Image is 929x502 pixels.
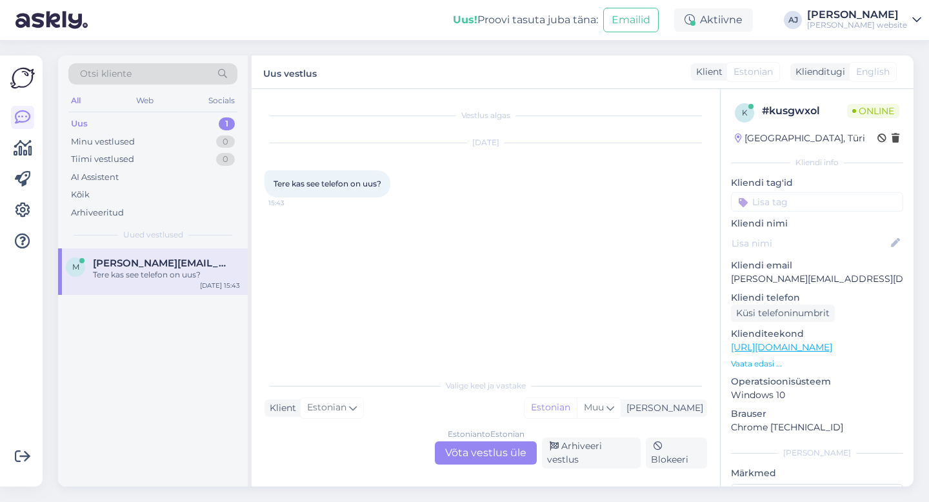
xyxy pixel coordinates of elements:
p: Kliendi tag'id [731,176,903,190]
div: Tiimi vestlused [71,153,134,166]
span: Uued vestlused [123,229,183,241]
p: [PERSON_NAME][EMAIL_ADDRESS][DOMAIN_NAME] [731,272,903,286]
div: Uus [71,117,88,130]
div: Klient [691,65,723,79]
span: Muu [584,401,604,413]
div: Estonian [524,398,577,417]
div: Tere kas see telefon on uus? [93,269,240,281]
span: Estonian [307,401,346,415]
div: AI Assistent [71,171,119,184]
span: English [856,65,890,79]
div: Socials [206,92,237,109]
div: Küsi telefoninumbrit [731,305,835,322]
div: Kliendi info [731,157,903,168]
div: Võta vestlus üle [435,441,537,465]
div: Web [134,92,156,109]
div: Proovi tasuta juba täna: [453,12,598,28]
a: [URL][DOMAIN_NAME] [731,341,832,353]
span: 15:43 [268,198,317,208]
div: [PERSON_NAME] [807,10,907,20]
span: k [742,108,748,117]
div: [GEOGRAPHIC_DATA], Türi [735,132,865,145]
div: Klienditugi [790,65,845,79]
div: AJ [784,11,802,29]
span: Otsi kliente [80,67,132,81]
div: Minu vestlused [71,136,135,148]
div: Klient [265,401,296,415]
p: Kliendi email [731,259,903,272]
div: [DATE] [265,137,707,148]
p: Windows 10 [731,388,903,402]
div: Arhiveeri vestlus [542,437,641,468]
div: Blokeeri [646,437,707,468]
span: Online [847,104,899,118]
div: 0 [216,153,235,166]
div: Aktiivne [674,8,753,32]
button: Emailid [603,8,659,32]
p: Klienditeekond [731,327,903,341]
a: [PERSON_NAME][PERSON_NAME] website [807,10,921,30]
p: Chrome [TECHNICAL_ID] [731,421,903,434]
div: 0 [216,136,235,148]
img: Askly Logo [10,66,35,90]
input: Lisa tag [731,192,903,212]
div: Arhiveeritud [71,206,124,219]
div: 1 [219,117,235,130]
p: Operatsioonisüsteem [731,375,903,388]
div: [PERSON_NAME] website [807,20,907,30]
p: Vaata edasi ... [731,358,903,370]
div: [DATE] 15:43 [200,281,240,290]
p: Märkmed [731,467,903,480]
input: Lisa nimi [732,236,888,250]
div: Vestlus algas [265,110,707,121]
span: m [72,262,79,272]
div: [PERSON_NAME] [621,401,703,415]
div: Kõik [71,188,90,201]
p: Kliendi nimi [731,217,903,230]
div: Estonian to Estonian [448,428,524,440]
div: Valige keel ja vastake [265,380,707,392]
label: Uus vestlus [263,63,317,81]
p: Kliendi telefon [731,291,903,305]
span: merle.vantsi@tyripk.ee [93,257,227,269]
div: [PERSON_NAME] [731,447,903,459]
div: # kusgwxol [762,103,847,119]
span: Estonian [734,65,773,79]
p: Brauser [731,407,903,421]
b: Uus! [453,14,477,26]
span: Tere kas see telefon on uus? [274,179,381,188]
div: All [68,92,83,109]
